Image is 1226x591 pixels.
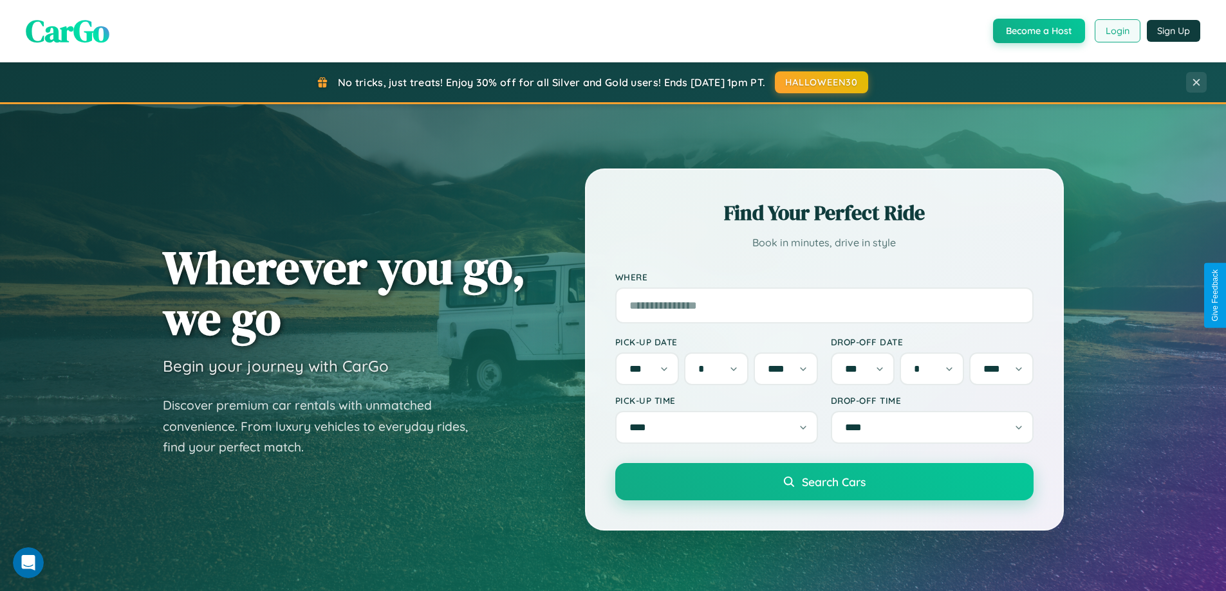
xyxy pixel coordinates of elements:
[831,336,1034,347] label: Drop-off Date
[1147,20,1200,42] button: Sign Up
[615,336,818,347] label: Pick-up Date
[615,463,1034,500] button: Search Cars
[1211,269,1220,322] div: Give Feedback
[615,233,1034,252] p: Book in minutes, drive in style
[338,76,765,89] span: No tricks, just treats! Enjoy 30% off for all Silver and Gold users! Ends [DATE] 1pm PT.
[615,271,1034,282] label: Where
[26,10,109,52] span: CarGo
[993,19,1085,43] button: Become a Host
[615,199,1034,227] h2: Find Your Perfect Ride
[615,395,818,406] label: Pick-up Time
[163,242,526,343] h1: Wherever you go, we go
[775,71,868,93] button: HALLOWEEN30
[13,547,44,578] iframe: Intercom live chat
[802,475,866,489] span: Search Cars
[831,395,1034,406] label: Drop-off Time
[163,395,485,458] p: Discover premium car rentals with unmatched convenience. From luxury vehicles to everyday rides, ...
[163,356,389,376] h3: Begin your journey with CarGo
[1095,19,1140,42] button: Login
